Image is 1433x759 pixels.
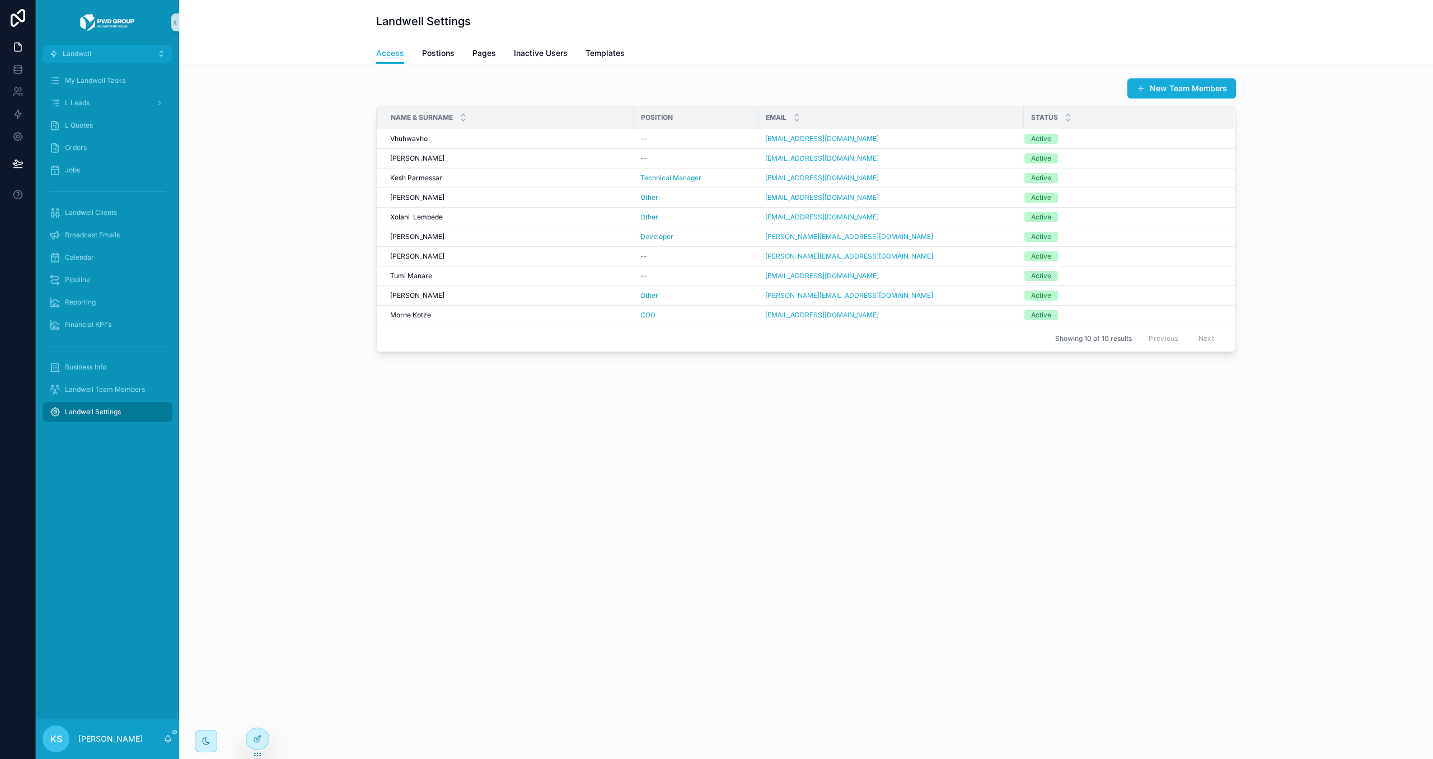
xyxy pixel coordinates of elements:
a: Other [640,291,658,300]
span: Landwell Settings [65,407,121,416]
a: [EMAIL_ADDRESS][DOMAIN_NAME] [765,213,879,222]
span: [PERSON_NAME] [390,193,444,202]
a: [EMAIL_ADDRESS][DOMAIN_NAME] [765,271,879,280]
h1: Landwell Settings [376,13,471,29]
span: Inactive Users [514,48,568,59]
span: Vhuhwavho [390,134,428,143]
div: Active [1031,271,1051,281]
div: scrollable content [36,63,179,437]
span: L Leads [65,99,90,107]
span: KS [50,732,62,746]
a: Landwell Clients [43,203,172,223]
a: Other [640,213,658,222]
span: Morne Kotze [390,311,431,320]
span: Reporting [65,298,96,307]
span: L Quotes [65,121,93,130]
span: [PERSON_NAME] [390,291,444,300]
a: Jobs [43,160,172,180]
a: Access [376,43,404,64]
img: App logo [79,13,135,31]
a: Other [640,193,658,202]
a: Business Info [43,357,172,377]
a: Broadcast Emails [43,225,172,245]
a: Inactive Users [514,43,568,65]
span: Postions [422,48,455,59]
a: Technical Manager [640,174,701,182]
a: [PERSON_NAME][EMAIL_ADDRESS][DOMAIN_NAME] [765,252,933,261]
a: [EMAIL_ADDRESS][DOMAIN_NAME] [765,311,879,320]
span: -- [640,134,647,143]
span: Broadcast Emails [65,231,120,240]
a: Developer [640,232,673,241]
span: -- [640,271,647,280]
a: [PERSON_NAME][EMAIL_ADDRESS][DOMAIN_NAME] [765,232,933,241]
div: Active [1031,153,1051,163]
span: Kesh Parmessar [390,174,442,182]
a: [EMAIL_ADDRESS][DOMAIN_NAME] [765,174,879,182]
a: L Leads [43,93,172,113]
a: Orders [43,138,172,158]
a: [PERSON_NAME][EMAIL_ADDRESS][DOMAIN_NAME] [765,291,933,300]
span: Templates [586,48,625,59]
span: Landwell Team Members [65,385,145,394]
span: Xolani Lembede [390,213,443,222]
div: Active [1031,232,1051,242]
span: Position [641,113,673,122]
div: Active [1031,134,1051,144]
div: Active [1031,212,1051,222]
span: Pages [472,48,496,59]
button: New Team Members [1127,78,1236,99]
span: My Landwell Tasks [65,76,125,85]
span: -- [640,252,647,261]
span: Email [766,113,786,122]
div: Active [1031,193,1051,203]
p: [PERSON_NAME] [78,733,143,744]
a: Pages [472,43,496,65]
a: Pipeline [43,270,172,290]
span: Jobs [65,166,80,175]
a: [EMAIL_ADDRESS][DOMAIN_NAME] [765,193,879,202]
span: Tumi Manare [390,271,432,280]
a: Landwell Settings [43,402,172,422]
a: My Landwell Tasks [43,71,172,91]
a: [EMAIL_ADDRESS][DOMAIN_NAME] [765,154,879,163]
a: L Quotes [43,115,172,135]
a: COO [640,311,655,320]
span: Landwell Clients [65,208,117,217]
a: Calendar [43,247,172,268]
div: Active [1031,310,1051,320]
a: Templates [586,43,625,65]
span: Calendar [65,253,94,262]
a: Reporting [43,292,172,312]
span: [PERSON_NAME] [390,232,444,241]
span: Status [1031,113,1058,122]
div: Active [1031,173,1051,183]
a: Postions [422,43,455,65]
a: [EMAIL_ADDRESS][DOMAIN_NAME] [765,134,879,143]
a: Landwell Team Members [43,379,172,400]
span: [PERSON_NAME] [390,154,444,163]
button: Landwell [43,45,172,63]
span: Business Info [65,363,106,372]
span: Pipeline [65,275,90,284]
a: Financial KPI's [43,315,172,335]
span: Showing 10 of 10 results [1055,334,1132,343]
span: Name & Surname [391,113,453,122]
span: Financial KPI's [65,320,111,329]
span: [PERSON_NAME] [390,252,444,261]
span: Access [376,48,404,59]
span: -- [640,154,647,163]
span: Orders [65,143,87,152]
span: Landwell [63,49,91,58]
div: Active [1031,291,1051,301]
div: Active [1031,251,1051,261]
